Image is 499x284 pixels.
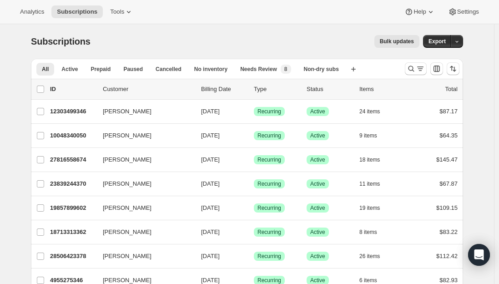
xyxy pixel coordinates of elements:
span: Needs Review [240,66,277,73]
span: Prepaid [91,66,111,73]
div: 27816558674[PERSON_NAME][DATE]SuccessRecurringSuccessActive18 items$145.47 [50,153,458,166]
button: [PERSON_NAME] [97,152,188,167]
button: Customize table column order and visibility [430,62,443,75]
span: Recurring [257,228,281,236]
span: Active [310,108,325,115]
p: 12303499346 [50,107,96,116]
span: $83.22 [439,228,458,235]
button: Settings [443,5,484,18]
p: ID [50,85,96,94]
button: Create new view [346,63,361,76]
span: [DATE] [201,108,220,115]
span: Recurring [257,108,281,115]
span: 26 items [359,253,380,260]
button: 8 items [359,226,387,238]
div: 19857899602[PERSON_NAME][DATE]SuccessRecurringSuccessActive19 items$109.15 [50,202,458,214]
span: 18 items [359,156,380,163]
p: Status [307,85,352,94]
button: [PERSON_NAME] [97,249,188,264]
span: Recurring [257,156,281,163]
span: $145.47 [436,156,458,163]
span: [PERSON_NAME] [103,252,151,261]
span: Active [310,132,325,139]
span: Tools [110,8,124,15]
p: 10048340050 [50,131,96,140]
button: 9 items [359,129,387,142]
span: Active [61,66,78,73]
span: Export [428,38,446,45]
span: 24 items [359,108,380,115]
p: Customer [103,85,194,94]
button: Sort the results [447,62,459,75]
span: Subscriptions [57,8,97,15]
span: [PERSON_NAME] [103,228,151,237]
p: 18713313362 [50,228,96,237]
span: $112.42 [436,253,458,259]
button: Help [399,5,440,18]
button: [PERSON_NAME] [97,177,188,191]
span: 8 [284,66,287,73]
button: [PERSON_NAME] [97,128,188,143]
div: 10048340050[PERSON_NAME][DATE]SuccessRecurringSuccessActive9 items$64.35 [50,129,458,142]
span: All [42,66,49,73]
div: Open Intercom Messenger [468,244,490,266]
div: Type [254,85,299,94]
p: 28506423378 [50,252,96,261]
span: $67.87 [439,180,458,187]
span: Recurring [257,277,281,284]
span: [PERSON_NAME] [103,107,151,116]
button: Subscriptions [51,5,103,18]
span: Active [310,204,325,212]
p: Total [445,85,458,94]
span: Recurring [257,204,281,212]
span: [PERSON_NAME] [103,155,151,164]
button: 26 items [359,250,390,263]
button: 18 items [359,153,390,166]
span: [DATE] [201,156,220,163]
span: 9 items [359,132,377,139]
span: $87.17 [439,108,458,115]
span: [DATE] [201,253,220,259]
button: Search and filter results [405,62,427,75]
span: Bulk updates [380,38,414,45]
button: Tools [105,5,139,18]
button: 11 items [359,177,390,190]
span: Paused [123,66,143,73]
span: [PERSON_NAME] [103,203,151,213]
span: [PERSON_NAME] [103,131,151,140]
span: Cancelled [156,66,181,73]
p: 23839244370 [50,179,96,188]
button: 24 items [359,105,390,118]
span: 11 items [359,180,380,188]
span: Subscriptions [31,36,91,46]
span: Active [310,253,325,260]
span: [DATE] [201,277,220,284]
span: Active [310,156,325,163]
span: $109.15 [436,204,458,211]
span: Recurring [257,180,281,188]
div: 23839244370[PERSON_NAME][DATE]SuccessRecurringSuccessActive11 items$67.87 [50,177,458,190]
button: [PERSON_NAME] [97,201,188,215]
span: No inventory [194,66,227,73]
button: Bulk updates [374,35,419,48]
p: 27816558674 [50,155,96,164]
button: 19 items [359,202,390,214]
button: [PERSON_NAME] [97,104,188,119]
span: Settings [457,8,479,15]
span: Analytics [20,8,44,15]
div: 18713313362[PERSON_NAME][DATE]SuccessRecurringSuccessActive8 items$83.22 [50,226,458,238]
div: Items [359,85,405,94]
button: Export [423,35,451,48]
span: $82.93 [439,277,458,284]
span: [DATE] [201,132,220,139]
span: Recurring [257,132,281,139]
p: Billing Date [201,85,247,94]
span: Help [413,8,426,15]
span: $64.35 [439,132,458,139]
span: [PERSON_NAME] [103,179,151,188]
span: [DATE] [201,180,220,187]
span: Recurring [257,253,281,260]
button: [PERSON_NAME] [97,225,188,239]
div: 28506423378[PERSON_NAME][DATE]SuccessRecurringSuccessActive26 items$112.42 [50,250,458,263]
span: 8 items [359,228,377,236]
